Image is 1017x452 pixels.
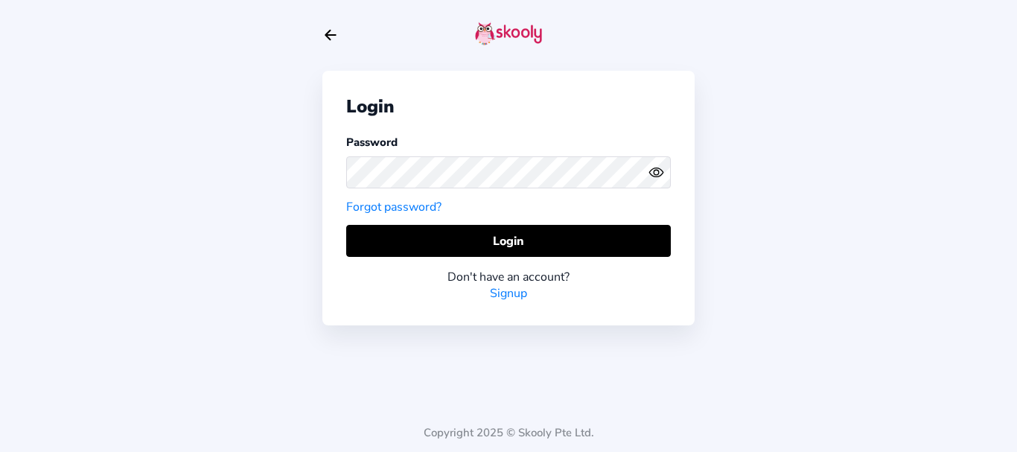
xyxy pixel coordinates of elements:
a: Forgot password? [346,199,441,215]
div: Login [346,95,671,118]
button: Login [346,225,671,257]
ion-icon: eye outline [648,165,664,180]
button: eye outlineeye off outline [648,165,671,180]
img: skooly-logo.png [475,22,542,45]
label: Password [346,135,398,150]
div: Don't have an account? [346,269,671,285]
button: arrow back outline [322,27,339,43]
a: Signup [490,285,527,302]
